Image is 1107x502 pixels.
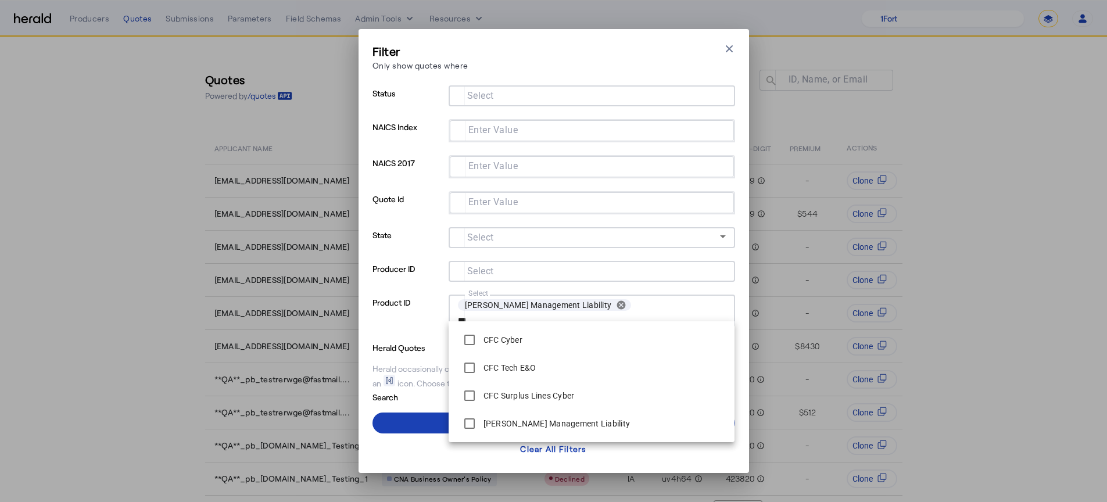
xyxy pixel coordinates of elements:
[481,390,575,401] label: CFC Surplus Lines Cyber
[468,124,518,135] mat-label: Enter Value
[372,227,444,261] p: State
[468,160,518,171] mat-label: Enter Value
[372,438,735,459] button: Clear All Filters
[372,261,444,295] p: Producer ID
[467,266,494,277] mat-label: Select
[372,43,468,59] h3: Filter
[481,418,630,429] label: [PERSON_NAME] Management Liability
[372,340,463,354] p: Herald Quotes
[459,195,725,209] mat-chip-grid: Selection
[372,59,468,71] p: Only show quotes where
[467,232,494,243] mat-label: Select
[459,123,725,137] mat-chip-grid: Selection
[459,159,725,173] mat-chip-grid: Selection
[611,300,631,310] button: remove Berkley MP Management Liability
[468,196,518,207] mat-label: Enter Value
[520,443,586,455] div: Clear All Filters
[458,88,726,102] mat-chip-grid: Selection
[465,299,612,311] span: [PERSON_NAME] Management Liability
[481,334,522,346] label: CFC Cyber
[372,191,444,227] p: Quote Id
[468,289,489,297] mat-label: Select
[372,155,444,191] p: NAICS 2017
[458,297,726,327] mat-chip-grid: Selection
[372,413,735,433] button: Apply Filters
[372,119,444,155] p: NAICS Index
[372,85,444,119] p: Status
[372,363,735,389] div: Herald occasionally creates quotes on your behalf for testing purposes, which will be shown with ...
[481,362,536,374] label: CFC Tech E&O
[458,263,726,277] mat-chip-grid: Selection
[372,389,463,403] p: Search
[467,90,494,101] mat-label: Select
[372,295,444,340] p: Product ID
